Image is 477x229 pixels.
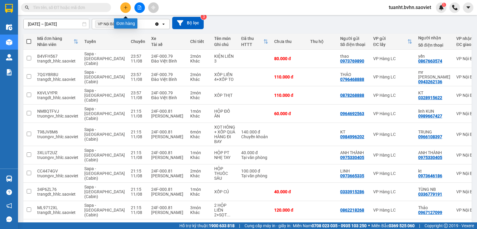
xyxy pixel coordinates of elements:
[418,59,442,63] div: 0867663574
[368,224,370,227] span: ⚪️
[444,224,448,228] span: copyright
[6,24,12,30] img: warehouse-icon
[389,223,415,228] strong: 0369 525 060
[37,210,78,215] div: trangdt_hhlc.saoviet
[239,222,240,229] span: |
[34,34,81,50] th: Toggle SortBy
[190,72,208,77] div: 2 món
[418,192,442,197] div: 0336779191
[84,185,125,199] span: Sapa - [GEOGRAPHIC_DATA] (Cabin)
[6,176,12,182] img: warehouse-icon
[6,39,12,45] img: warehouse-icon
[6,216,12,222] span: message
[241,155,268,160] div: Tại văn phòng
[340,54,367,59] div: thao
[131,130,145,134] div: 21:15
[131,210,145,215] div: 11/08
[418,54,450,59] div: yến
[340,189,364,194] div: 0333915286
[452,5,457,10] img: phone-icon
[190,134,208,139] div: Khác
[151,210,184,215] div: [PERSON_NAME]
[37,155,78,160] div: truongvv_hhlc.saoviet
[340,42,367,47] div: Số điện thoại
[131,173,145,178] div: 11/08
[37,95,78,100] div: trangdt_hhlc.saoviet
[151,42,184,47] div: Tài xế
[340,173,364,178] div: 0973665335
[151,187,184,192] div: 24F-000.81
[312,223,367,228] strong: 0708 023 035 - 0935 103 250
[214,54,235,63] div: KIỆN LIỀN 3
[214,134,235,144] div: HÀNG ĐI BAY
[190,39,208,44] div: Chi tiết
[418,169,450,173] div: kt
[151,155,184,160] div: [PERSON_NAME]
[131,109,145,114] div: 21:15
[5,4,13,13] img: logo-vxr
[340,111,364,116] div: 0964692563
[131,59,145,63] div: 11/08
[84,51,125,66] span: Sapa - [GEOGRAPHIC_DATA] (Cabin)
[84,106,125,121] span: Sapa - [GEOGRAPHIC_DATA] (Cabin)
[37,187,78,192] div: 34P6ZL76
[293,222,367,229] span: Miền Nam
[6,54,12,60] img: warehouse-icon
[190,114,208,118] div: Khác
[151,114,184,118] div: [PERSON_NAME]
[214,36,235,41] div: Tên món
[131,54,145,59] div: 23:57
[418,95,442,100] div: 0328915622
[37,130,78,134] div: T98JV8M6
[340,169,367,173] div: LINH
[274,75,304,79] div: 110.000 đ
[371,222,415,229] span: Miền Bắc
[214,150,235,155] div: HỘP PT
[214,109,235,118] div: HỘP ĐỒ ĂN
[84,88,125,102] span: Sapa - [GEOGRAPHIC_DATA] (Cabin)
[25,5,29,10] span: search
[418,150,450,155] div: ANH THÀNH
[241,42,263,47] div: HTTT
[418,155,442,160] div: 0975330405
[340,59,364,63] div: 0973769890
[84,127,125,142] span: Sapa - [GEOGRAPHIC_DATA] (Cabin)
[151,72,184,77] div: 24F-000.79
[190,187,208,192] div: 1 món
[340,150,367,155] div: ANH THÀNH
[214,203,235,217] div: 2 HỘP LIỀN 2+SỌT TRẮNG
[151,5,155,10] span: aim
[37,150,78,155] div: 3XLUT2UZ
[340,77,364,82] div: 0796468888
[37,36,73,41] div: Mã đơn hàng
[151,36,184,41] div: Xe
[151,54,184,59] div: 24F-000.79
[131,95,145,100] div: 11/08
[384,4,436,11] span: tuanht.bvhn.saoviet
[84,70,125,84] span: Sapa - [GEOGRAPHIC_DATA] (Cabin)
[340,134,364,139] div: 0984996202
[244,222,291,229] span: Cung cấp máy in - giấy in:
[190,59,208,63] div: Khác
[238,34,271,50] th: Toggle SortBy
[418,90,450,95] div: KT
[190,169,208,173] div: 2 món
[37,109,78,114] div: NM8QTFVJ
[37,114,78,118] div: truongvv_hhlc.saoviet
[418,173,442,178] div: 0973646186
[151,59,184,63] div: Đào Việt Bình
[340,36,367,41] div: Người gửi
[125,21,126,27] input: Selected VP Nội Bài.
[418,130,450,134] div: TRUNG
[418,114,442,118] div: 0989667427
[340,155,364,160] div: 0975330405
[418,35,450,40] div: Người nhận
[241,134,268,139] div: Chuyển khoản
[84,39,125,44] div: Tuyến
[418,134,442,139] div: 0966108397
[37,90,78,95] div: K6VLVYPR
[190,54,208,59] div: 2 món
[214,125,235,134] div: XỌT HÔNG + XỐP QUẢ
[151,150,184,155] div: 24F-000.81
[190,150,208,155] div: 1 món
